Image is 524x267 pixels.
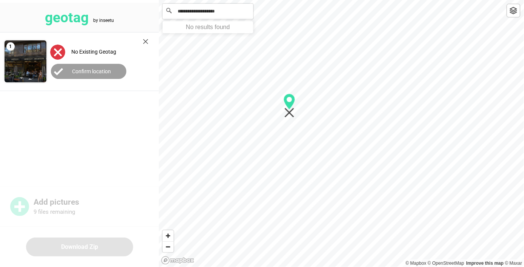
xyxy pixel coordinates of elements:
[45,9,89,26] tspan: geotag
[143,39,148,44] img: cross
[505,261,522,266] a: Maxar
[71,49,116,55] label: No Existing Geotag
[163,4,253,19] input: Search
[163,230,174,241] button: Zoom in
[284,94,295,118] div: Map marker
[406,261,426,266] a: Mapbox
[72,68,111,74] label: Confirm location
[510,7,517,14] img: toggleLayer
[5,40,46,82] img: Z
[163,241,174,252] button: Zoom out
[161,256,194,265] a: Mapbox logo
[163,21,253,33] div: No results found
[93,18,114,23] tspan: by inseetu
[428,261,464,266] a: OpenStreetMap
[466,261,504,266] a: Map feedback
[6,42,15,51] span: 1
[50,45,65,60] img: uploadImagesAlt
[51,64,126,79] button: Confirm location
